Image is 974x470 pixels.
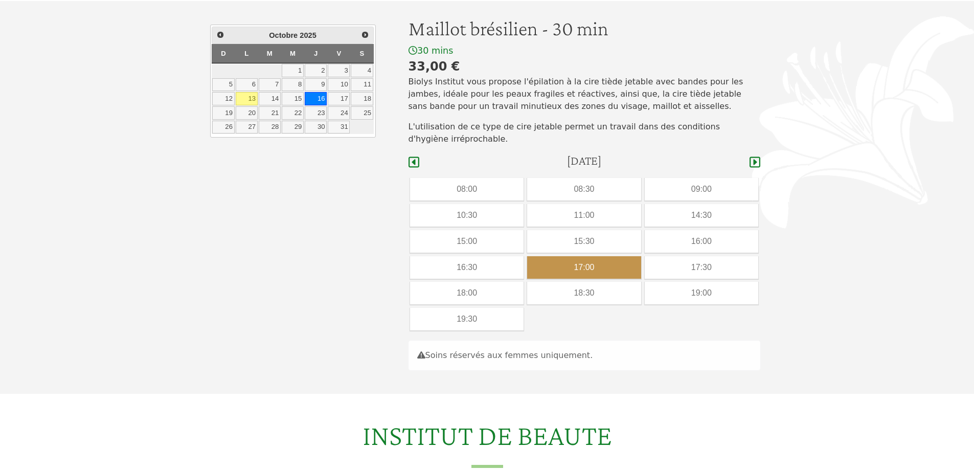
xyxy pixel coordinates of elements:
[305,78,327,92] a: 9
[409,16,760,41] h1: Maillot brésilien - 30 min
[409,45,760,57] div: 30 mins
[269,31,298,39] span: Octobre
[282,78,304,92] a: 8
[527,230,641,253] div: 15:30
[409,76,760,113] p: Biolys Institut vous propose l'épilation à la cire tiède jetable avec bandes pour les jambes, idé...
[282,121,304,134] a: 29
[212,121,234,134] a: 26
[282,64,304,77] a: 1
[409,57,760,76] div: 33,00 €
[410,204,524,227] div: 10:30
[267,50,273,57] span: Mardi
[244,50,248,57] span: Lundi
[259,78,281,92] a: 7
[282,106,304,120] a: 22
[305,121,327,134] a: 30
[328,78,350,92] a: 10
[212,78,234,92] a: 5
[645,282,758,304] div: 19:00
[212,106,234,120] a: 19
[213,28,226,41] a: Précédent
[410,308,524,330] div: 19:30
[527,178,641,200] div: 08:30
[410,256,524,279] div: 16:30
[360,50,365,57] span: Samedi
[328,92,350,105] a: 17
[361,31,369,39] span: Suivant
[336,50,341,57] span: Vendredi
[216,31,224,39] span: Précédent
[305,92,327,105] a: 16
[351,106,373,120] a: 25
[328,121,350,134] a: 31
[236,121,258,134] a: 27
[290,50,296,57] span: Mercredi
[300,31,316,39] span: 2025
[314,50,318,57] span: Jeudi
[236,92,258,105] a: 13
[410,178,524,200] div: 08:00
[645,230,758,253] div: 16:00
[567,153,601,168] h4: [DATE]
[645,178,758,200] div: 09:00
[351,64,373,77] a: 4
[305,106,327,120] a: 23
[527,282,641,304] div: 18:30
[410,282,524,304] div: 18:00
[409,341,760,370] div: Soins réservés aux femmes uniquement.
[527,204,641,227] div: 11:00
[527,256,641,279] div: 17:00
[236,78,258,92] a: 6
[305,64,327,77] a: 2
[6,418,968,468] h2: INSTITUT DE BEAUTE
[410,230,524,253] div: 15:00
[259,92,281,105] a: 14
[645,256,758,279] div: 17:30
[328,64,350,77] a: 3
[259,121,281,134] a: 28
[351,92,373,105] a: 18
[645,204,758,227] div: 14:30
[212,92,234,105] a: 12
[328,106,350,120] a: 24
[236,106,258,120] a: 20
[351,78,373,92] a: 11
[259,106,281,120] a: 21
[358,28,372,41] a: Suivant
[409,121,760,145] p: L'utilisation de ce type de cire jetable permet un travail dans des conditions d'hygiène irréproc...
[282,92,304,105] a: 15
[221,50,226,57] span: Dimanche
